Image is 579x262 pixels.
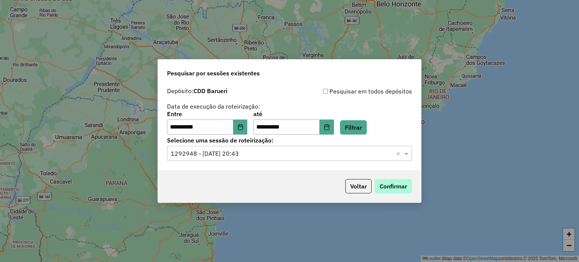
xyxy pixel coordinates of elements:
[345,179,372,193] button: Voltar
[233,120,248,135] button: Choose Date
[396,149,403,158] span: Clear all
[253,109,334,118] label: até
[193,87,227,95] strong: CDD Barueri
[167,69,260,78] span: Pesquisar por sessões existentes
[320,120,334,135] button: Choose Date
[167,136,412,145] label: Selecione uma sessão de roteirização:
[167,86,227,95] label: Depósito:
[340,120,367,135] button: Filtrar
[289,87,412,96] div: Pesquisar em todos depósitos
[167,102,260,111] label: Data de execução da roteirização:
[167,109,247,118] label: Entre
[375,179,412,193] button: Confirmar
